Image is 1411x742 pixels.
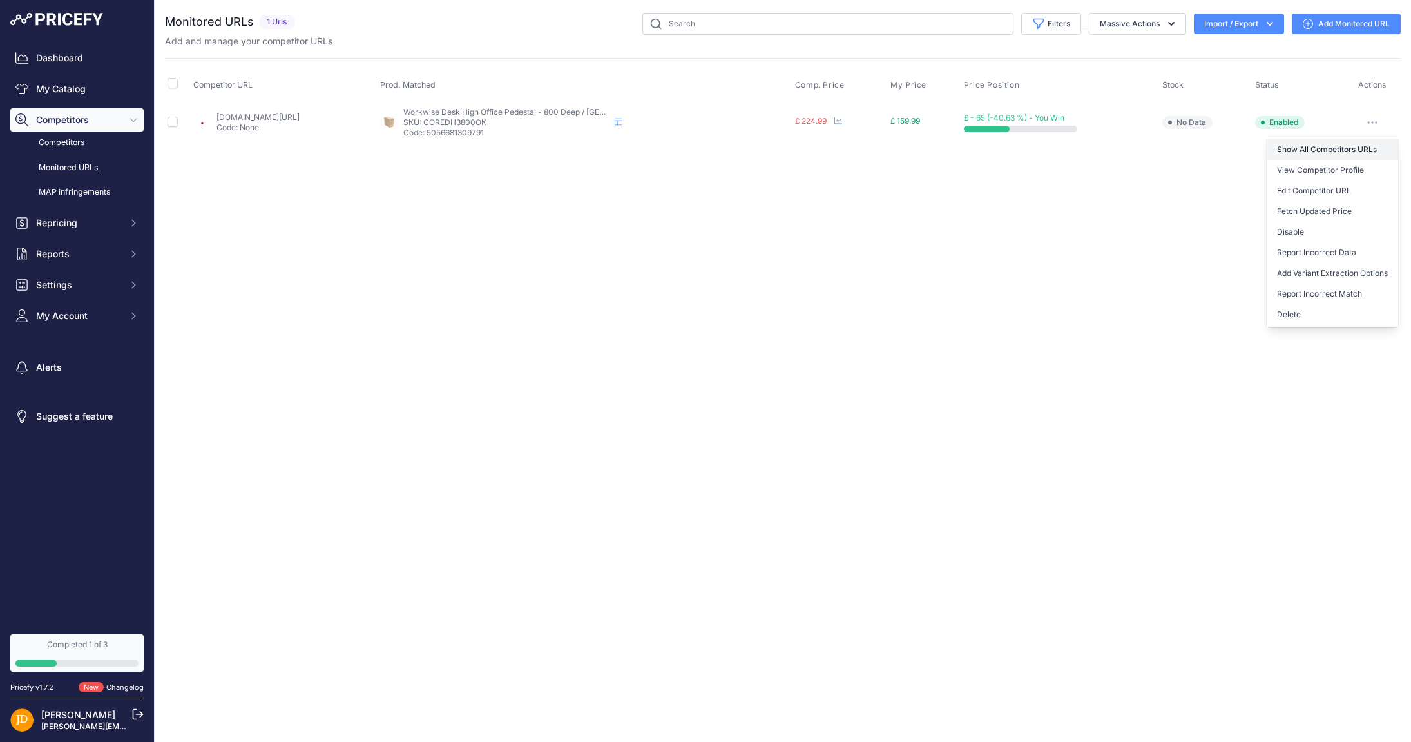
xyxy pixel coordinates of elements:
[41,709,115,720] a: [PERSON_NAME]
[795,80,847,90] button: Comp. Price
[10,273,144,297] button: Settings
[10,356,144,379] a: Alerts
[36,278,120,291] span: Settings
[36,113,120,126] span: Competitors
[10,211,144,235] button: Repricing
[1267,201,1398,222] button: Fetch Updated Price
[1267,160,1398,181] a: View Competitor Profile
[890,80,926,90] span: My Price
[964,80,1022,90] button: Price Position
[10,181,144,204] a: MAP infringements
[41,721,303,731] a: [PERSON_NAME][EMAIL_ADDRESS][PERSON_NAME][DOMAIN_NAME]
[1162,80,1184,90] span: Stock
[380,80,436,90] span: Prod. Matched
[403,117,610,128] p: SKU: COREDH3800OK
[1267,222,1398,242] button: Disable
[403,128,610,138] p: Code: 5056681309791
[79,682,104,693] span: New
[1267,284,1398,304] button: Report Incorrect Match
[10,46,144,70] a: Dashboard
[1255,80,1279,90] span: Status
[10,132,144,154] a: Competitors
[1089,13,1186,35] button: Massive Actions
[165,13,254,31] h2: Monitored URLs
[890,116,920,126] span: £ 159.99
[403,107,666,117] span: Workwise Desk High Office Pedestal - 800 Deep / [GEOGRAPHIC_DATA]
[106,683,144,692] a: Changelog
[1267,181,1398,201] a: Edit Competitor URL
[1194,14,1284,34] button: Import / Export
[1021,13,1081,35] button: Filters
[10,242,144,266] button: Reports
[10,77,144,101] a: My Catalog
[216,122,300,133] p: Code: None
[1267,242,1398,263] button: Report Incorrect Data
[10,157,144,179] a: Monitored URLs
[10,682,53,693] div: Pricefy v1.7.2
[1255,116,1305,129] span: Enabled
[890,80,929,90] button: My Price
[1358,80,1387,90] span: Actions
[193,80,253,90] span: Competitor URL
[964,113,1064,122] span: £ - 65 (-40.63 %) - You Win
[1267,304,1398,325] button: Delete
[10,108,144,132] button: Competitors
[10,46,144,619] nav: Sidebar
[1267,139,1398,160] a: Show All Competitors URLs
[1267,263,1398,284] button: Add Variant Extraction Options
[795,80,845,90] span: Comp. Price
[10,405,144,428] a: Suggest a feature
[36,309,120,322] span: My Account
[15,639,139,650] div: Completed 1 of 3
[165,35,332,48] p: Add and manage your competitor URLs
[1162,116,1213,129] span: No Data
[216,112,300,122] a: [DOMAIN_NAME][URL]
[10,634,144,672] a: Completed 1 of 3
[1292,14,1401,34] a: Add Monitored URL
[964,80,1019,90] span: Price Position
[36,217,120,229] span: Repricing
[642,13,1013,35] input: Search
[36,248,120,260] span: Reports
[795,116,827,126] span: £ 224.99
[259,15,295,30] span: 1 Urls
[10,304,144,327] button: My Account
[10,13,103,26] img: Pricefy Logo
